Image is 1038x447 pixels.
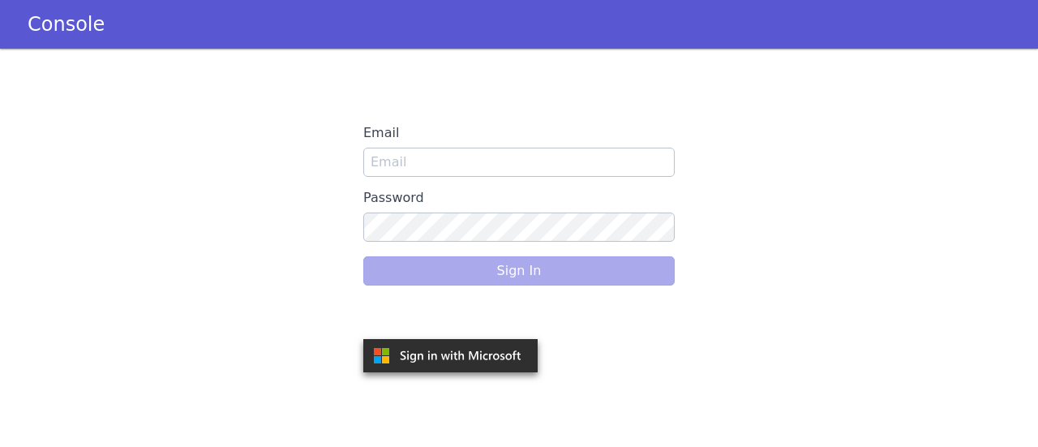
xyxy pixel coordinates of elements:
[363,148,675,177] input: Email
[355,299,550,334] iframe: Sign in with Google Button
[8,13,124,36] a: Console
[363,183,675,213] label: Password
[363,339,538,372] img: azure.svg
[363,118,675,148] label: Email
